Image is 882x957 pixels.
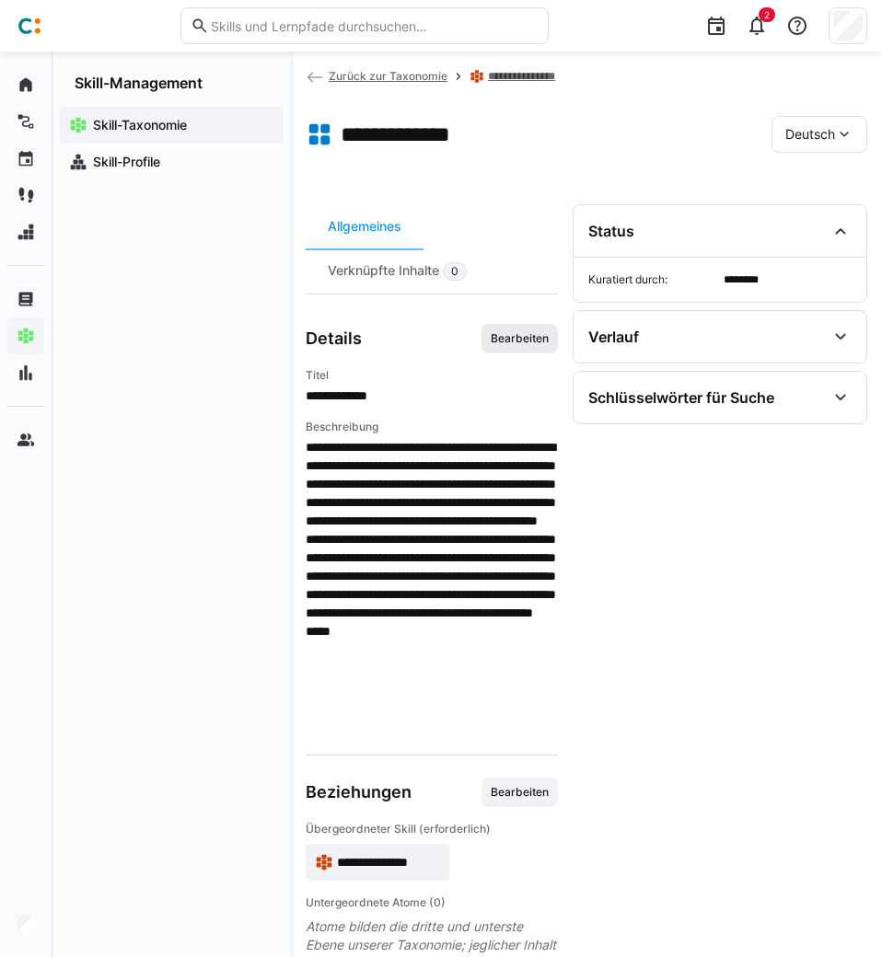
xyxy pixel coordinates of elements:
[785,125,835,144] span: Deutsch
[306,782,412,802] h3: Beziehungen
[306,368,558,383] h4: Titel
[489,785,551,800] span: Bearbeiten
[489,331,551,346] span: Bearbeiten
[306,895,558,910] h4: Untergeordnete Atome (0)
[482,324,558,353] button: Bearbeiten
[451,264,458,279] span: 0
[482,778,558,807] button: Bearbeiten
[588,388,774,407] div: Schlüsselwörter für Suche
[764,9,770,20] span: 2
[329,69,447,83] span: Zurück zur Taxonomie
[306,204,424,248] div: Allgemeines
[588,328,639,346] div: Verlauf
[588,272,716,287] span: Kuratiert durch:
[306,822,558,836] h4: Übergeordneter Skill (erforderlich)
[306,69,447,83] a: Zurück zur Taxonomie
[306,420,558,434] h4: Beschreibung
[209,17,539,34] input: Skills und Lernpfade durchsuchen…
[306,248,489,294] div: Verknüpfte Inhalte
[588,222,634,240] div: Status
[306,329,362,349] h3: Details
